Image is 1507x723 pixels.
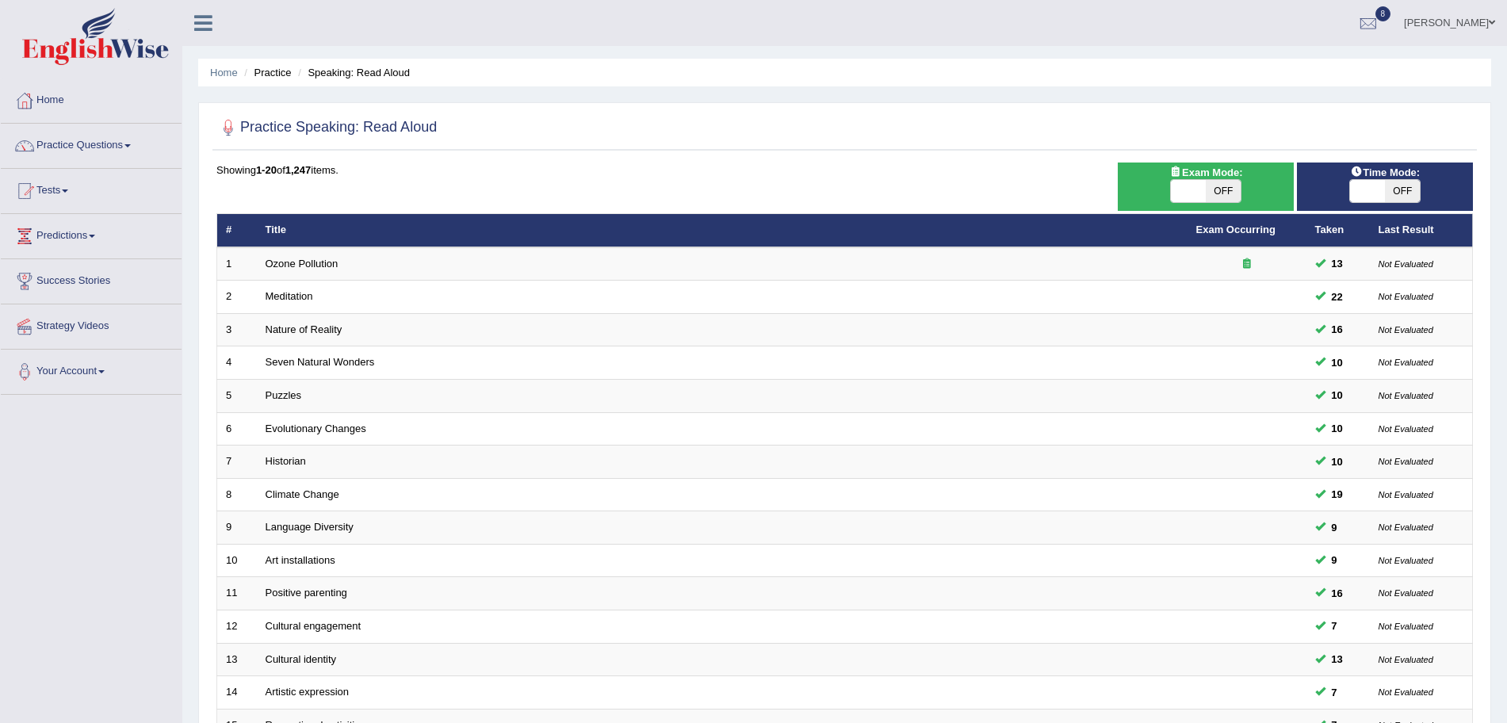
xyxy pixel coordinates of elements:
a: Home [210,67,238,78]
a: Meditation [266,290,313,302]
span: You can still take this question [1325,585,1349,602]
li: Speaking: Read Aloud [294,65,410,80]
div: Showing of items. [216,163,1473,178]
td: 12 [217,610,257,643]
span: You can still take this question [1325,684,1344,701]
td: 6 [217,412,257,446]
span: You can still take this question [1325,618,1344,634]
th: Taken [1306,214,1370,247]
a: Practice Questions [1,124,182,163]
td: 4 [217,346,257,380]
th: Last Result [1370,214,1473,247]
a: Historian [266,455,306,467]
th: # [217,214,257,247]
small: Not Evaluated [1379,622,1433,631]
small: Not Evaluated [1379,292,1433,301]
small: Not Evaluated [1379,522,1433,532]
span: You can still take this question [1325,552,1344,568]
small: Not Evaluated [1379,424,1433,434]
a: Nature of Reality [266,323,342,335]
span: OFF [1385,180,1420,202]
a: Evolutionary Changes [266,423,366,434]
small: Not Evaluated [1379,588,1433,598]
a: Artistic expression [266,686,349,698]
span: You can still take this question [1325,255,1349,272]
a: Seven Natural Wonders [266,356,375,368]
a: Home [1,78,182,118]
a: Cultural identity [266,653,337,665]
span: You can still take this question [1325,354,1349,371]
a: Positive parenting [266,587,347,599]
small: Not Evaluated [1379,325,1433,335]
small: Not Evaluated [1379,687,1433,697]
b: 1-20 [256,164,277,176]
th: Title [257,214,1188,247]
span: You can still take this question [1325,651,1349,668]
a: Language Diversity [266,521,354,533]
td: 1 [217,247,257,281]
td: 8 [217,478,257,511]
td: 3 [217,313,257,346]
div: Show exams occurring in exams [1118,163,1294,211]
td: 7 [217,446,257,479]
span: You can still take this question [1325,453,1349,470]
small: Not Evaluated [1379,655,1433,664]
small: Not Evaluated [1379,358,1433,367]
li: Practice [240,65,291,80]
a: Strategy Videos [1,304,182,344]
td: 9 [217,511,257,545]
td: 11 [217,577,257,610]
span: Time Mode: [1344,164,1426,181]
td: 13 [217,643,257,676]
small: Not Evaluated [1379,391,1433,400]
small: Not Evaluated [1379,259,1433,269]
span: You can still take this question [1325,519,1344,536]
td: 2 [217,281,257,314]
small: Not Evaluated [1379,556,1433,565]
a: Climate Change [266,488,339,500]
a: Predictions [1,214,182,254]
small: Not Evaluated [1379,490,1433,499]
span: Exam Mode: [1163,164,1249,181]
span: You can still take this question [1325,289,1349,305]
a: Success Stories [1,259,182,299]
span: 8 [1375,6,1391,21]
span: You can still take this question [1325,321,1349,338]
span: OFF [1206,180,1241,202]
a: Your Account [1,350,182,389]
a: Tests [1,169,182,208]
h2: Practice Speaking: Read Aloud [216,116,437,140]
td: 14 [217,676,257,710]
span: You can still take this question [1325,486,1349,503]
a: Puzzles [266,389,302,401]
a: Art installations [266,554,335,566]
span: You can still take this question [1325,420,1349,437]
td: 5 [217,380,257,413]
a: Ozone Pollution [266,258,339,270]
a: Exam Occurring [1196,224,1276,235]
small: Not Evaluated [1379,457,1433,466]
a: Cultural engagement [266,620,361,632]
span: You can still take this question [1325,387,1349,404]
b: 1,247 [285,164,312,176]
td: 10 [217,544,257,577]
div: Exam occurring question [1196,257,1298,272]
